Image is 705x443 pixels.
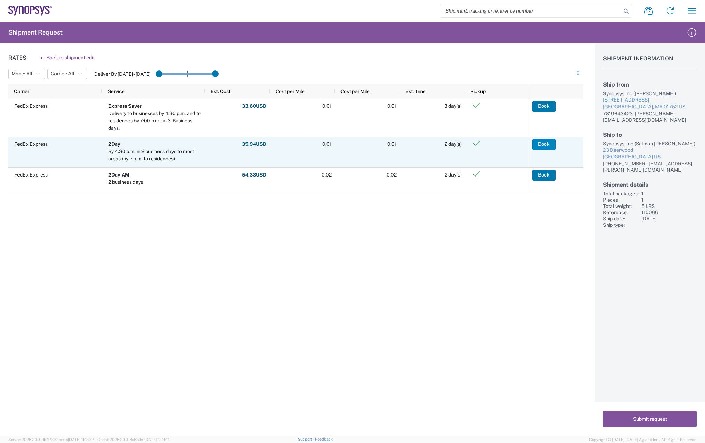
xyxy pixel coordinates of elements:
[242,139,267,150] button: 35.94USD
[242,141,266,148] strong: 35.94 USD
[470,89,486,94] span: Pickup
[445,172,462,178] span: 2 day(s)
[387,172,397,178] span: 0.02
[108,110,202,132] div: Delivery to businesses by 4:30 p.m. and to residences by 7:00 p.m., in 3-Business days.
[387,103,397,109] span: 0.01
[12,70,32,77] span: Mode: All
[532,139,556,150] button: Book
[603,411,697,427] button: Submit request
[603,181,697,188] h2: Shipment details
[14,141,48,147] span: FedEx Express
[108,141,120,147] b: 2Day
[242,101,267,112] button: 33.60USD
[603,132,697,138] h2: Ship to
[444,103,462,109] span: 3 day(s)
[51,70,74,77] span: Carrier: All
[108,179,143,186] div: 2 business days
[145,437,170,442] span: [DATE] 12:11:14
[603,153,697,160] div: [GEOGRAPHIC_DATA] US
[641,216,697,222] div: [DATE]
[603,141,697,147] div: Synopsys, Inc (Salmon [PERSON_NAME])
[322,141,332,147] span: 0.01
[322,103,332,109] span: 0.01
[603,97,697,104] div: [STREET_ADDRESS]
[108,89,125,94] span: Service
[242,170,267,181] button: 54.33USD
[603,81,697,88] h2: Ship from
[603,222,639,228] div: Ship type:
[387,141,397,147] span: 0.01
[603,147,697,154] div: 23 Deerwood
[641,203,697,209] div: 5 LBS
[8,28,63,37] h2: Shipment Request
[322,172,332,178] span: 0.02
[603,111,697,123] div: 7819643423, [PERSON_NAME][EMAIL_ADDRESS][DOMAIN_NAME]
[641,209,697,216] div: 110066
[603,147,697,160] a: 23 Deerwood[GEOGRAPHIC_DATA] US
[211,89,230,94] span: Est. Cost
[532,101,556,112] button: Book
[108,148,202,163] div: By 4:30 p.m. in 2 business days to most areas (by 7 p.m. to residences).
[94,71,151,77] label: Deliver By [DATE] - [DATE]
[68,437,94,442] span: [DATE] 11:13:37
[14,172,48,178] span: FedEx Express
[14,89,29,94] span: Carrier
[47,69,87,79] button: Carrier: All
[641,190,697,197] div: 1
[298,437,315,441] a: Support
[603,90,697,97] div: Synopsys Inc ([PERSON_NAME])
[603,97,697,110] a: [STREET_ADDRESS][GEOGRAPHIC_DATA], MA 01752 US
[315,437,333,441] a: Feedback
[603,190,639,197] div: Total packages:
[8,69,45,79] button: Mode: All
[603,55,697,69] h1: Shipment Information
[8,54,27,61] h1: Rates
[440,4,621,17] input: Shipment, tracking or reference number
[603,197,639,203] div: Pieces
[405,89,426,94] span: Est. Time
[242,172,266,178] strong: 54.33 USD
[589,436,697,443] span: Copyright © [DATE]-[DATE] Agistix Inc., All Rights Reserved
[14,103,48,109] span: FedEx Express
[276,89,305,94] span: Cost per Mile
[603,160,697,173] div: [PHONE_NUMBER], [EMAIL_ADDRESS][PERSON_NAME][DOMAIN_NAME]
[242,103,266,110] strong: 33.60 USD
[603,216,639,222] div: Ship date:
[532,170,556,181] button: Book
[108,172,130,178] b: 2Day AM
[603,209,639,216] div: Reference:
[8,437,94,442] span: Server: 2025.20.0-db47332bad5
[603,104,697,111] div: [GEOGRAPHIC_DATA], MA 01752 US
[35,52,100,64] button: Back to shipment edit
[340,89,370,94] span: Cost per Mile
[445,141,462,147] span: 2 day(s)
[603,203,639,209] div: Total weight:
[97,437,170,442] span: Client: 2025.20.0-8c6e0cf
[108,103,142,109] b: Express Saver
[641,197,697,203] div: 1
